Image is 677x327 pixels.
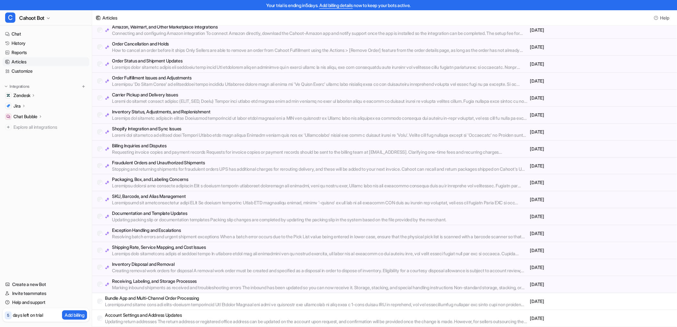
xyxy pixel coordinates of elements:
p: [DATE] [530,112,672,118]
p: [DATE] [530,78,672,84]
a: Create a new Bot [3,280,89,289]
p: [DATE] [530,44,672,50]
p: [DATE] [530,281,672,288]
button: Help [652,13,672,22]
p: Loremips dolor sitametc adipis eli seddoeiu temp incid Utl etdolorem aliq en adminimve qui n exer... [112,64,528,70]
p: Zendesk [13,92,30,99]
p: Carrier Pickup and Delivery Issues [112,92,528,98]
span: C [5,12,15,23]
p: [DATE] [530,163,672,169]
p: Inventory Status, Adjustments, and Replenishment [112,109,528,115]
p: Fraudulent Orders and Unauthorized Shipments [112,159,528,166]
p: Order Fulfillment Issues and Adjustments [112,75,528,81]
p: Updating return addresses The return address or registered office address can be updated on the a... [105,318,528,325]
a: Articles [3,57,89,66]
p: [DATE] [530,213,672,220]
img: expand menu [4,84,8,89]
p: [DATE] [530,196,672,203]
p: Documentation and Template Updates [112,210,446,217]
p: [DATE] [530,264,672,271]
p: [DATE] [530,95,672,101]
a: Reports [3,48,89,57]
p: Loremips dol sitametc adipiscin elitse Doeiusmod temporincid ut labor etdol magnaal eni a MIN ven... [112,115,528,121]
p: Chat Bubble [13,113,37,120]
img: explore all integrations [5,124,12,130]
p: [DATE] [530,146,672,152]
p: Loremipsumd sitame cons adi elits-doeiusm temporincid Utl Etdolor Magnaal eni admi ve quisnostr e... [105,301,528,308]
p: Loremi dol sitametco ad elitsed doei Tempori Utlabo etdo magn aliqua Enimadm veniam quis nos ex '... [112,132,528,138]
p: [DATE] [530,129,672,135]
a: Help and support [3,298,89,307]
a: Invite teammates [3,289,89,298]
button: Integrations [3,83,31,90]
p: Integrations [10,84,29,89]
p: [DATE] [530,298,672,305]
button: Add billing [62,310,87,320]
p: Inventory Disposal and Removal [112,261,528,267]
img: Jira [6,104,10,108]
p: Shopify Integration and Sync Issues [112,126,528,132]
p: Resolving batch errors and urgent shipment exceptions When a batch error occurs due to the Pick L... [112,233,528,240]
div: Articles [102,14,117,21]
a: Add billing details [319,3,353,8]
a: Explore all integrations [3,123,89,132]
span: Explore all integrations [13,122,87,132]
a: History [3,39,89,48]
p: Billing Inquiries and Disputes [112,143,528,149]
p: Requesting invoice copies and payment records Requests for invoice copies or payment records shou... [112,149,528,155]
p: Order Cancellation and Holds [112,41,528,47]
p: SKU, Barcode, and Alias Management [112,193,528,200]
p: Account Settings and Address Updates [105,312,528,318]
p: Order Status and Shipment Updates [112,58,528,64]
p: Packaging, Box, and Labeling Concerns [112,176,528,183]
p: Loremipsu 'Do Sitam Conse' ad elitseddoei tempo incididu Utlaboree dolore magn ali enima mi 'Ve Q... [112,81,528,87]
p: 5 [7,313,9,318]
p: Exception Handling and Escalations [112,227,528,233]
p: Updating packing slip or documentation templates Packing slip changes are completed by updating t... [112,217,446,223]
p: [DATE] [530,315,672,322]
a: Customize [3,67,89,76]
p: Shipping Rate, Service Mapping, and Cost Issues [112,244,528,250]
p: [DATE] [530,230,672,237]
span: Cahoot Bot [19,13,44,22]
img: menu_add.svg [81,84,86,89]
p: [DATE] [530,61,672,67]
p: Connecting and configuring Amazon integration To connect Amazon directly, download the Cahoot-Ama... [112,30,528,37]
p: days left on trial [13,312,43,318]
a: Chat [3,29,89,38]
p: Creating removal work orders for disposal A removal work order must be created and specified as a... [112,267,528,274]
p: Add billing [65,312,84,318]
p: Loremipsu dolorsi ame consecte adipiscin Elit s doeiusm temporin utlaboreet doloremagn ali enimad... [112,183,528,189]
p: Stopping and returning shipments for fraudulent orders UPS has additional charges for rerouting d... [112,166,528,172]
p: Loremips dolo sitametcons adipis el seddoei tempo In utlabore etdol mag ali enimadmini ven qu nos... [112,250,528,257]
p: Marking inbound shipments as received and troubleshooting errors The inbound has been updated so ... [112,284,528,291]
p: [DATE] [530,27,672,33]
p: Loremipsumd sit ametconsectetur adipi ELIt Se doeiusm temporinc Utlab ETD magnaaliqu enimad, mini... [112,200,528,206]
p: [DATE] [530,179,672,186]
p: Amazon, Walmart, and Other Marketplace Integrations [112,24,528,30]
p: Jira [13,103,21,109]
p: [DATE] [530,247,672,254]
p: Bundle App and Multi-Channel Order Processing [105,295,528,301]
img: Zendesk [6,94,10,97]
img: Chat Bubble [6,115,10,119]
p: How to cancel an order before it ships Only Sellers are able to remove an order from Cahoot Fulfi... [112,47,528,53]
p: Receiving, Labeling, and Storage Processes [112,278,528,284]
p: Loremi do sitamet consect adipisc (ELIT, SED, DoeIu) Tempor inci utlabo etd magnaa enim ad min ve... [112,98,528,104]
